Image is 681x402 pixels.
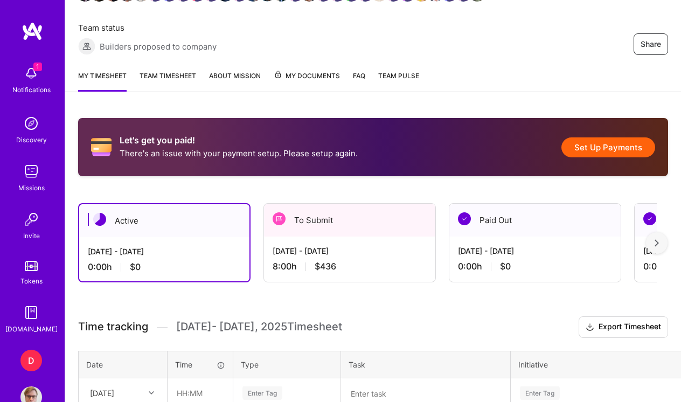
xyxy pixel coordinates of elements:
div: [DATE] - [DATE] [273,245,427,257]
img: guide book [20,302,42,323]
div: Enter Tag [520,385,560,401]
a: Team timesheet [140,70,196,92]
th: Task [341,351,511,378]
div: [DATE] - [DATE] [88,246,241,257]
div: [DOMAIN_NAME] [5,323,58,335]
div: 0:00 h [458,261,612,272]
span: Builders proposed to company [100,41,217,52]
img: Paid Out [643,212,656,225]
img: To Submit [273,212,286,225]
span: Time tracking [78,320,148,334]
img: Paid Out [458,212,471,225]
a: My Documents [274,70,340,92]
button: Share [634,33,668,55]
span: 1 [33,63,42,71]
div: Paid Out [449,204,621,237]
i: icon Chevron [149,390,154,396]
div: Invite [23,230,40,241]
span: My Documents [274,70,340,82]
button: Export Timesheet [579,316,668,338]
img: Active [93,213,106,226]
img: logo [22,22,43,41]
a: D [18,350,45,371]
img: right [655,239,659,247]
th: Date [79,351,168,378]
div: Active [79,204,249,237]
div: [DATE] - [DATE] [458,245,612,257]
span: $436 [315,261,336,272]
img: discovery [20,113,42,134]
div: Discovery [16,134,47,145]
div: 8:00 h [273,261,427,272]
div: To Submit [264,204,435,237]
a: About Mission [209,70,261,92]
p: There's an issue with your payment setup. Please setup again. [120,148,358,159]
a: FAQ [353,70,365,92]
span: $0 [130,261,141,273]
span: Share [641,39,661,50]
div: Tokens [20,275,43,287]
img: Builders proposed to company [78,38,95,55]
h2: Let's get you paid! [120,135,358,145]
img: Invite [20,209,42,230]
th: Type [233,351,341,378]
div: Time [175,359,225,370]
span: Team status [78,22,217,33]
div: D [20,350,42,371]
div: Enter Tag [242,385,282,401]
div: Notifications [12,84,51,95]
span: $0 [500,261,511,272]
i: icon CreditCard [91,137,112,157]
a: My timesheet [78,70,127,92]
div: [DATE] [90,387,114,399]
button: Set Up Payments [561,137,655,157]
a: Team Pulse [378,70,419,92]
img: bell [20,63,42,84]
span: Team Pulse [378,72,419,80]
img: tokens [25,261,38,271]
img: teamwork [20,161,42,182]
div: Missions [18,182,45,193]
span: [DATE] - [DATE] , 2025 Timesheet [176,320,342,334]
i: icon Download [586,322,594,333]
div: 0:00 h [88,261,241,273]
